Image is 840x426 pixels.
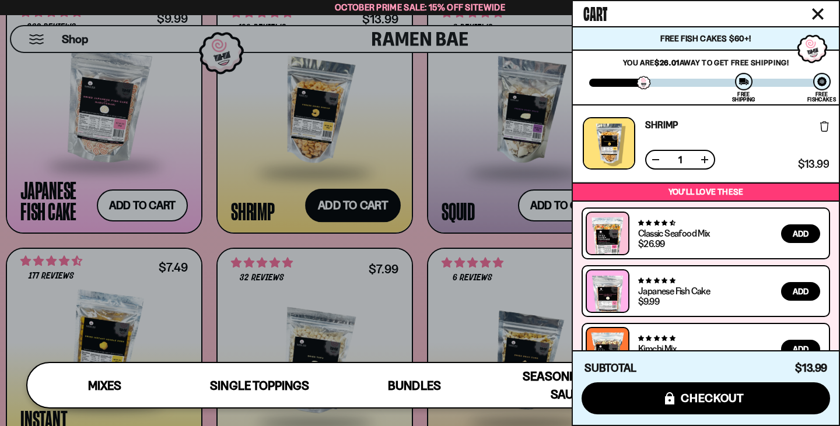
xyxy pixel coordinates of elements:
span: Add [793,287,808,295]
a: Shrimp [645,120,678,129]
button: Close cart [809,5,827,23]
span: 4.68 stars [638,219,675,227]
p: You’ll love these [576,186,836,198]
span: Add [793,345,808,353]
button: Add [781,282,820,301]
h4: Subtotal [584,362,636,374]
span: Single Toppings [210,378,309,393]
a: Kimchi Mix [638,343,676,354]
span: Mixes [88,378,121,393]
span: $13.99 [798,159,829,170]
button: checkout [582,382,830,414]
a: Seasoning and Sauce [492,363,646,407]
span: Bundles [388,378,440,393]
div: $26.99 [638,239,664,248]
span: October Prime Sale: 15% off Sitewide [335,2,505,13]
span: Add [793,230,808,238]
strong: $26.01 [654,58,680,67]
p: You are away to get Free Shipping! [589,58,822,67]
div: Free Shipping [732,91,755,102]
span: Cart [583,1,607,24]
a: Classic Seafood Mix [638,227,710,239]
a: Bundles [337,363,492,407]
span: $13.99 [795,361,827,375]
div: $9.99 [638,297,659,306]
span: 4.77 stars [638,277,675,284]
a: Single Toppings [182,363,337,407]
span: checkout [681,392,744,404]
div: Free Fishcakes [807,91,836,102]
a: Mixes [27,363,182,407]
button: Add [781,224,820,243]
span: Seasoning and Sauce [523,369,615,402]
span: 4.76 stars [638,335,675,342]
span: 1 [671,155,689,164]
span: Free Fish Cakes $60+! [660,33,751,44]
a: Japanese Fish Cake [638,285,710,297]
button: Add [781,340,820,358]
